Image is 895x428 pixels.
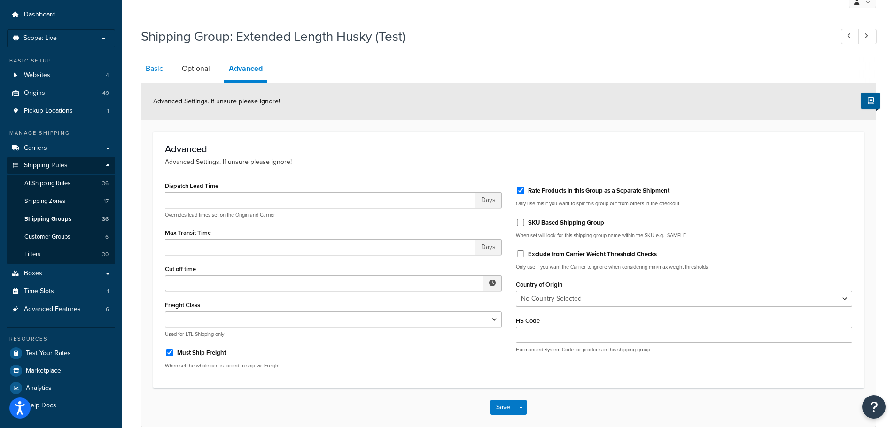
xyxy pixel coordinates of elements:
span: Filters [24,250,40,258]
p: Advanced Settings. If unsure please ignore! [165,157,852,167]
span: Days [475,192,502,208]
span: Marketplace [26,367,61,375]
span: Help Docs [26,402,56,410]
p: Harmonized System Code for products in this shipping group [516,346,853,353]
span: 6 [106,305,109,313]
span: Customer Groups [24,233,70,241]
p: Only use this if you want to split this group out from others in the checkout [516,200,853,207]
span: Shipping Zones [24,197,65,205]
a: Websites4 [7,67,115,84]
span: 49 [102,89,109,97]
span: Shipping Groups [24,215,71,223]
span: Advanced Features [24,305,81,313]
p: When set the whole cart is forced to ship via Freight [165,362,502,369]
li: Filters [7,246,115,263]
h3: Advanced [165,144,852,154]
a: Shipping Zones17 [7,193,115,210]
a: AllShipping Rules36 [7,175,115,192]
label: Max Transit Time [165,229,211,236]
a: Time Slots1 [7,283,115,300]
span: 4 [106,71,109,79]
a: Advanced [224,57,267,83]
div: Resources [7,335,115,343]
span: Origins [24,89,45,97]
label: Dispatch Lead Time [165,182,218,189]
span: Advanced Settings. If unsure please ignore! [153,96,280,106]
span: Test Your Rates [26,350,71,358]
span: Time Slots [24,288,54,296]
a: Next Record [858,29,877,44]
li: Shipping Groups [7,210,115,228]
div: Basic Setup [7,57,115,65]
p: When set will look for this shipping group name within the SKU e.g. -SAMPLE [516,232,853,239]
a: Previous Record [841,29,859,44]
a: Advanced Features6 [7,301,115,318]
label: Exclude from Carrier Weight Threshold Checks [528,250,657,258]
span: Pickup Locations [24,107,73,115]
p: Used for LTL Shipping only [165,331,502,338]
label: Cut off time [165,265,196,272]
a: Help Docs [7,397,115,414]
li: Origins [7,85,115,102]
button: Show Help Docs [861,93,880,109]
li: Advanced Features [7,301,115,318]
span: 1 [107,288,109,296]
span: 36 [102,215,109,223]
label: HS Code [516,317,540,324]
h1: Shipping Group: Extended Length Husky (Test) [141,27,824,46]
span: 1 [107,107,109,115]
span: All Shipping Rules [24,179,70,187]
li: Websites [7,67,115,84]
label: SKU Based Shipping Group [528,218,604,227]
p: Only use if you want the Carrier to ignore when considering min/max weight thresholds [516,264,853,271]
a: Shipping Rules [7,157,115,174]
a: Customer Groups6 [7,228,115,246]
a: Filters30 [7,246,115,263]
li: Shipping Rules [7,157,115,264]
label: Freight Class [165,302,200,309]
div: Manage Shipping [7,129,115,137]
a: Analytics [7,380,115,397]
li: Shipping Zones [7,193,115,210]
span: 30 [102,250,109,258]
a: Test Your Rates [7,345,115,362]
p: Overrides lead times set on the Origin and Carrier [165,211,502,218]
li: Customer Groups [7,228,115,246]
label: Country of Origin [516,281,562,288]
span: Carriers [24,144,47,152]
a: Basic [141,57,168,80]
button: Save [490,400,516,415]
a: Optional [177,57,215,80]
span: Days [475,239,502,255]
a: Carriers [7,140,115,157]
label: Must Ship Freight [177,349,226,357]
a: Pickup Locations1 [7,102,115,120]
a: Shipping Groups36 [7,210,115,228]
span: Shipping Rules [24,162,68,170]
span: 36 [102,179,109,187]
button: Open Resource Center [862,395,886,419]
span: Scope: Live [23,34,57,42]
span: 6 [105,233,109,241]
label: Rate Products in this Group as a Separate Shipment [528,187,669,195]
a: Boxes [7,265,115,282]
a: Origins49 [7,85,115,102]
a: Dashboard [7,6,115,23]
a: Marketplace [7,362,115,379]
li: Pickup Locations [7,102,115,120]
span: Boxes [24,270,42,278]
span: Analytics [26,384,52,392]
li: Time Slots [7,283,115,300]
span: Dashboard [24,11,56,19]
span: 17 [104,197,109,205]
span: Websites [24,71,50,79]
